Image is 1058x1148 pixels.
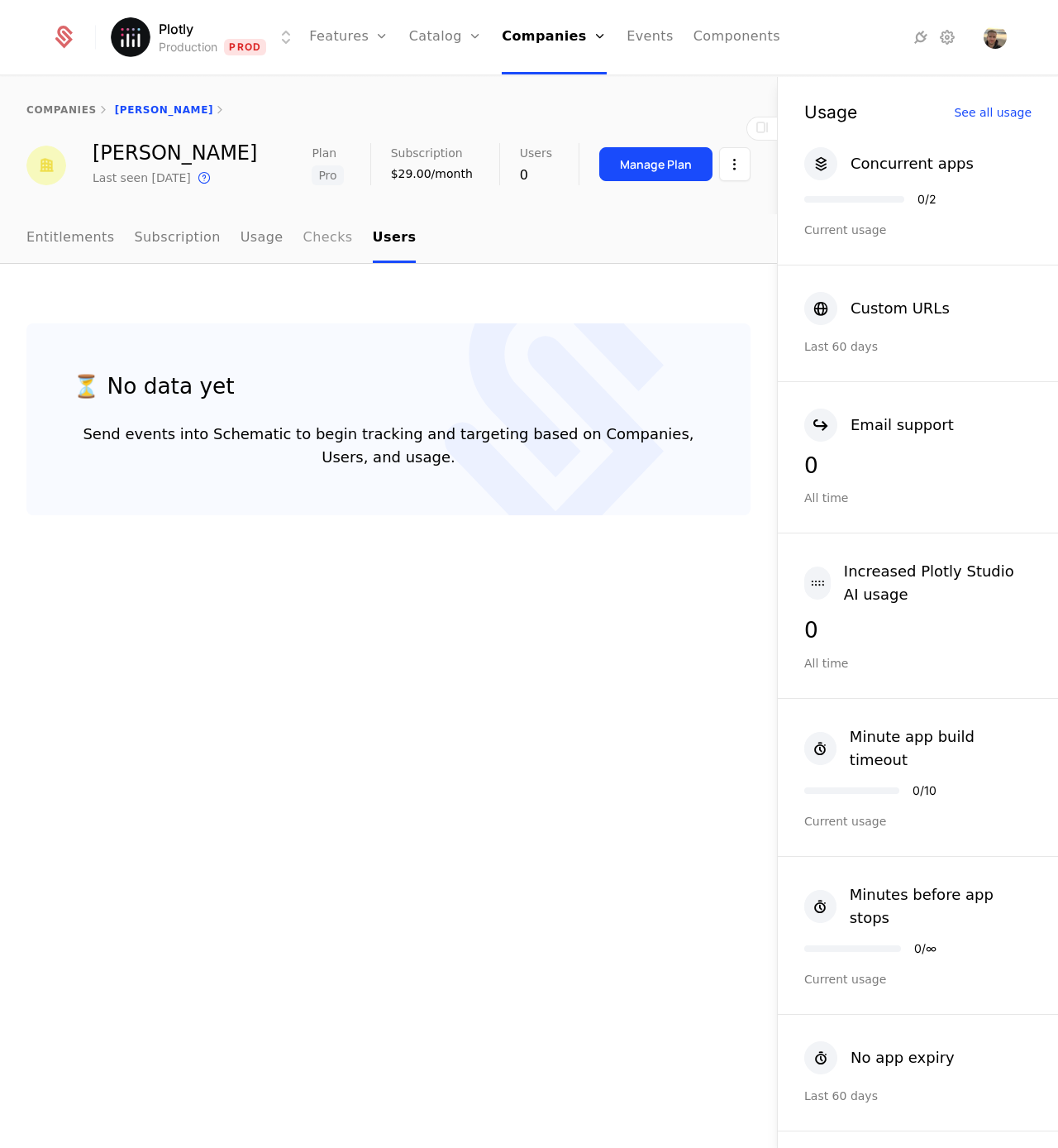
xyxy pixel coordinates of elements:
[804,1041,955,1074] button: No app expiry
[26,214,115,263] a: Entitlements
[984,26,1007,49] button: Open user button
[620,156,692,173] div: Manage Plan
[804,883,1032,930] button: Minutes before app stops
[844,560,1032,606] div: Increased Plotly Studio AI usage
[954,107,1032,118] div: See all usage
[303,214,353,263] a: Checks
[116,19,296,55] button: Select environment
[984,26,1007,49] img: Chris P
[804,338,1032,355] div: Last 60 days
[391,147,463,159] span: Subscription
[93,143,257,163] div: [PERSON_NAME]
[26,104,97,116] a: companies
[599,147,712,181] button: Manage Plan
[804,222,1032,238] div: Current usage
[804,292,950,325] button: Custom URLs
[804,1088,1032,1104] div: Last 60 days
[850,725,1032,772] div: Minute app build timeout
[804,619,1032,641] div: 0
[26,214,416,263] ul: Choose Sub Page
[93,170,191,186] div: Last seen [DATE]
[312,165,343,185] span: Pro
[26,214,751,263] nav: Main
[851,414,954,437] div: Email support
[911,27,931,47] a: Integrations
[804,725,1032,772] button: Minute app build timeout
[851,1046,955,1069] div: No app expiry
[73,423,704,469] div: Send events into Schematic to begin tracking and targeting based on Companies, Users, and usage.
[373,214,417,263] a: Users
[312,147,336,159] span: Plan
[73,370,235,403] div: ⏳ No data yet
[850,883,1032,930] div: Minutes before app stops
[804,971,1032,988] div: Current usage
[224,39,266,55] span: Prod
[804,655,1032,672] div: All time
[937,27,957,47] a: Settings
[520,165,552,185] div: 0
[111,17,150,57] img: Plotly
[719,147,751,181] button: Select action
[804,455,1032,476] div: 0
[804,409,954,442] button: Email support
[391,165,473,182] div: $29.00/month
[851,297,950,320] div: Custom URLs
[804,813,1032,830] div: Current usage
[804,560,1032,606] button: Increased Plotly Studio AI usage
[159,39,217,55] div: Production
[26,146,66,185] img: Harm Haselhorst
[241,214,284,263] a: Usage
[804,103,857,121] div: Usage
[917,194,936,205] div: 0 / 2
[804,490,1032,506] div: All time
[914,943,936,954] div: 0 / ∞
[913,785,936,796] div: 0 / 10
[159,19,193,39] span: Plotly
[520,147,552,159] span: Users
[804,147,974,180] button: Concurrent apps
[135,214,221,263] a: Subscription
[851,152,974,175] div: Concurrent apps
